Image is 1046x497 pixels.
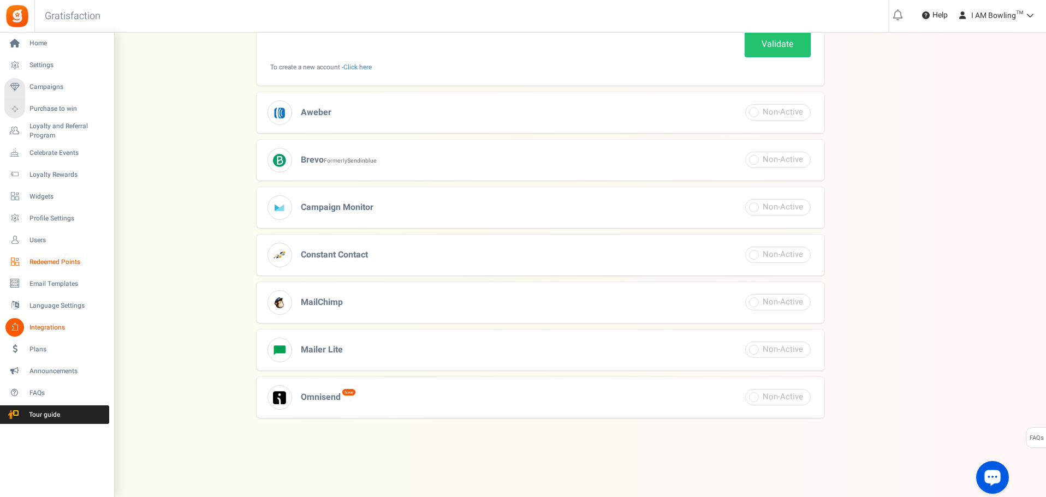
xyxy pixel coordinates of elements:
a: Campaigns [4,78,109,97]
span: Integrations [29,323,106,332]
span: Home [29,39,106,48]
span: Redeemed Points [29,258,106,267]
span: Email Templates [29,279,106,289]
span: Loyalty Rewards [29,170,106,179]
a: Home [4,34,109,53]
a: Announcements [4,362,109,380]
a: Widgets [4,187,109,206]
span: Campaigns [29,82,106,92]
span: Language Settings [29,301,106,310]
span: Mailer Lite [301,343,343,356]
img: Gratisfaction [5,4,29,28]
span: Loyalty and Referral Program [29,122,109,140]
span: I AM Bowling™ [971,10,1023,21]
a: Integrations [4,318,109,337]
a: Loyalty and Referral Program [4,122,109,140]
span: Profile Settings [29,214,106,223]
a: Users [4,231,109,249]
span: Omnisend [301,391,356,404]
span: Settings [29,61,106,70]
a: Profile Settings [4,209,109,227]
span: MailChimp [301,296,343,309]
span: Tour guide [5,410,81,420]
a: Celebrate Events [4,143,109,162]
a: Settings [4,56,109,75]
a: Email Templates [4,274,109,293]
span: Purchase to win [29,104,106,113]
a: Redeemed Points [4,253,109,271]
a: Language Settings [4,296,109,315]
a: Purchase to win [4,100,109,118]
span: Widgets [29,192,106,201]
a: Validate [745,32,811,57]
a: Help [918,7,952,24]
span: FAQs [1029,428,1044,448]
h3: Gratisfaction [33,5,112,27]
p: To create a new account - [270,63,811,72]
span: Announcements [29,367,106,376]
a: Click here [343,63,372,72]
span: Help [930,10,948,21]
span: Brevo [301,153,377,166]
small: Formerly [324,157,377,165]
a: Plans [4,340,109,358]
span: Celebrate Events [29,148,106,158]
span: Users [29,236,106,245]
b: Sendinblue [347,157,377,165]
span: Constant Contact [301,248,368,261]
a: Loyalty Rewards [4,165,109,184]
span: New [342,388,356,396]
span: Campaign Monitor [301,201,373,214]
span: Aweber [301,106,331,119]
span: Plans [29,345,106,354]
span: FAQs [29,388,106,398]
a: FAQs [4,384,109,402]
